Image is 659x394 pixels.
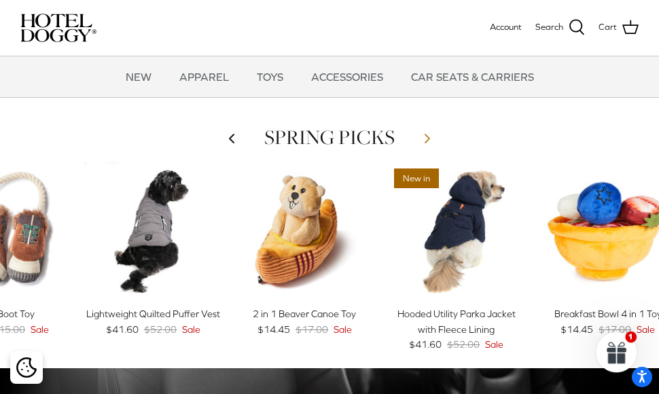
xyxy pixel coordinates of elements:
[10,351,43,384] div: Cookie policy
[14,356,38,380] button: Cookie policy
[637,322,655,337] span: Sale
[535,19,585,37] a: Search
[236,162,374,300] a: 2 in 1 Beaver Canoe Toy
[106,322,139,337] span: $41.60
[113,56,164,97] a: NEW
[387,306,525,337] div: Hooded Utility Parka Jacket with Fleece Lining
[31,322,49,337] span: Sale
[167,56,241,97] a: APPAREL
[409,337,442,352] span: $41.60
[399,56,546,97] a: CAR SEATS & CARRIERS
[299,56,395,97] a: ACCESSORIES
[91,168,139,188] span: 20% off
[387,162,525,300] a: Hooded Utility Parka Jacket with Fleece Lining
[182,322,200,337] span: Sale
[490,20,522,35] a: Account
[485,337,503,352] span: Sale
[236,306,374,337] a: 2 in 1 Beaver Canoe Toy $14.45 $17.00 Sale
[546,168,594,188] span: 15% off
[243,168,291,188] span: 15% off
[144,322,177,337] span: $52.00
[84,306,222,321] div: Lightweight Quilted Puffer Vest
[599,322,631,337] span: $17.00
[599,19,639,37] a: Cart
[560,322,593,337] span: $14.45
[599,20,617,35] span: Cart
[264,124,395,151] a: SPRING PICKS
[334,322,352,337] span: Sale
[535,20,563,35] span: Search
[16,357,37,378] img: Cookie policy
[20,14,96,42] img: hoteldoggycom
[84,306,222,337] a: Lightweight Quilted Puffer Vest $41.60 $52.00 Sale
[394,168,439,188] span: New in
[236,306,374,321] div: 2 in 1 Beaver Canoe Toy
[84,162,222,300] a: Lightweight Quilted Puffer Vest
[296,322,328,337] span: $17.00
[245,56,296,97] a: TOYS
[490,22,522,32] span: Account
[257,322,290,337] span: $14.45
[447,337,480,352] span: $52.00
[387,306,525,352] a: Hooded Utility Parka Jacket with Fleece Lining $41.60 $52.00 Sale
